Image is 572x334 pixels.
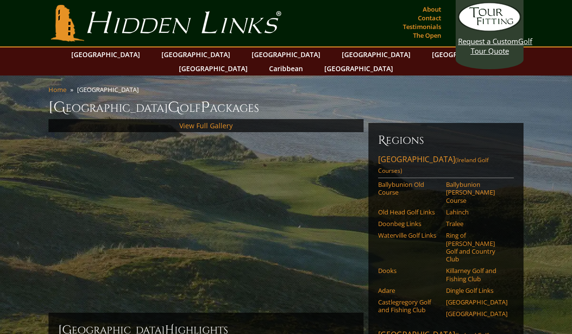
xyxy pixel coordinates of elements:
a: Request a CustomGolf Tour Quote [458,2,521,56]
a: [GEOGRAPHIC_DATA](Ireland Golf Courses) [378,154,514,178]
a: Ring of [PERSON_NAME] Golf and Country Club [446,231,508,263]
a: Castlegregory Golf and Fishing Club [378,298,440,314]
a: Contact [415,11,444,25]
a: Testimonials [400,20,444,33]
a: Lahinch [446,208,508,216]
span: G [168,98,180,117]
a: About [420,2,444,16]
a: Waterville Golf Links [378,231,440,239]
h6: Regions [378,133,514,148]
h1: [GEOGRAPHIC_DATA] olf ackages [48,98,524,117]
a: [GEOGRAPHIC_DATA] [157,47,235,61]
a: [GEOGRAPHIC_DATA] [446,310,508,318]
a: Doonbeg Links [378,220,440,228]
a: Adare [378,287,440,294]
a: [GEOGRAPHIC_DATA] [337,47,415,61]
a: [GEOGRAPHIC_DATA] [319,61,398,76]
a: [GEOGRAPHIC_DATA] [427,47,506,61]
a: Home [48,85,66,94]
a: Dingle Golf Links [446,287,508,294]
li: [GEOGRAPHIC_DATA] [77,85,143,94]
a: [GEOGRAPHIC_DATA] [446,298,508,306]
a: [GEOGRAPHIC_DATA] [174,61,253,76]
span: P [201,98,210,117]
a: View Full Gallery [179,121,233,130]
a: Tralee [446,220,508,228]
a: Killarney Golf and Fishing Club [446,267,508,283]
a: Caribbean [264,61,308,76]
a: [GEOGRAPHIC_DATA] [66,47,145,61]
span: Request a Custom [458,36,518,46]
a: Ballybunion Old Course [378,181,440,197]
a: The Open [411,29,444,42]
a: Ballybunion [PERSON_NAME] Course [446,181,508,204]
a: Old Head Golf Links [378,208,440,216]
a: [GEOGRAPHIC_DATA] [247,47,325,61]
a: Dooks [378,267,440,274]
